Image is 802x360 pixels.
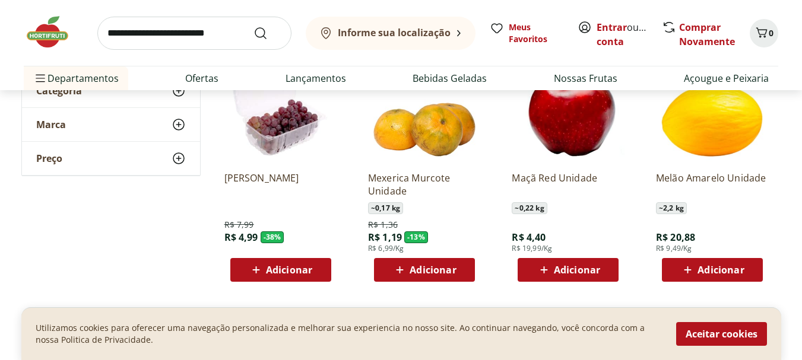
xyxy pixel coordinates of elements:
span: R$ 6,99/Kg [368,244,404,253]
span: ~ 0,17 kg [368,202,403,214]
img: Hortifruti [24,14,83,50]
button: Categoria [22,74,200,107]
span: Meus Favoritos [509,21,563,45]
button: Adicionar [518,258,619,282]
img: Uva Rosada Embalada [224,49,337,162]
a: Comprar Novamente [679,21,735,48]
span: Departamentos [33,64,119,93]
span: R$ 4,40 [512,231,546,244]
button: Adicionar [662,258,763,282]
span: R$ 19,99/Kg [512,244,552,253]
button: Marca [22,108,200,141]
span: R$ 4,99 [224,231,258,244]
a: Criar conta [597,21,662,48]
span: Adicionar [410,265,456,275]
a: Entrar [597,21,627,34]
button: Carrinho [750,19,778,47]
img: Maçã Red Unidade [512,49,625,162]
a: Ofertas [185,71,218,85]
img: Mexerica Murcote Unidade [368,49,481,162]
span: Marca [36,119,66,130]
input: search [97,17,291,50]
span: - 38 % [261,231,284,243]
span: Adicionar [698,265,744,275]
span: - 13 % [404,231,428,243]
button: Menu [33,64,47,93]
a: Bebidas Geladas [413,71,487,85]
span: 0 [769,27,774,39]
button: Adicionar [230,258,331,282]
span: ~ 2,2 kg [656,202,687,214]
a: Nossas Frutas [554,71,617,85]
p: Utilizamos cookies para oferecer uma navegação personalizada e melhorar sua experiencia no nosso ... [36,322,662,346]
span: R$ 1,36 [368,219,398,231]
a: Mexerica Murcote Unidade [368,171,481,197]
img: Melão Amarelo Unidade [656,49,769,162]
a: Açougue e Peixaria [684,71,769,85]
button: Preço [22,142,200,175]
a: Melão Amarelo Unidade [656,171,769,197]
span: R$ 1,19 [368,231,402,244]
span: Preço [36,152,62,164]
span: ou [597,20,649,49]
button: Submit Search [253,26,282,40]
span: R$ 7,99 [224,219,254,231]
span: Adicionar [266,265,312,275]
span: ~ 0,22 kg [512,202,547,214]
span: Adicionar [554,265,600,275]
button: Aceitar cookies [676,322,767,346]
span: Categoria [36,85,82,97]
a: [PERSON_NAME] [224,171,337,197]
a: Maçã Red Unidade [512,171,625,197]
button: Adicionar [374,258,475,282]
b: Informe sua localização [338,26,451,39]
a: Lançamentos [286,71,346,85]
span: R$ 20,88 [656,231,695,244]
button: Informe sua localização [306,17,476,50]
a: Meus Favoritos [490,21,563,45]
span: R$ 9,49/Kg [656,244,692,253]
